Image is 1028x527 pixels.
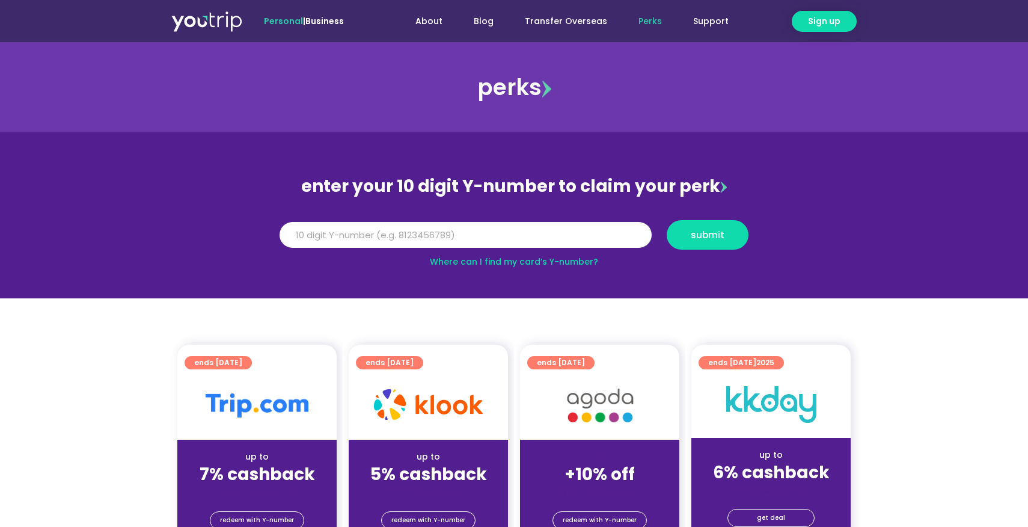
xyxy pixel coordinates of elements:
a: ends [DATE]2025 [699,356,784,369]
span: up to [589,451,611,463]
a: get deal [727,509,815,527]
a: About [400,10,458,32]
span: submit [691,230,724,239]
div: (for stays only) [701,484,841,496]
div: (for stays only) [530,485,670,498]
div: (for stays only) [187,485,327,498]
a: ends [DATE] [356,356,423,369]
nav: Menu [376,10,744,32]
div: up to [358,451,498,463]
form: Y Number [280,220,748,259]
a: Support [678,10,744,32]
span: Personal [264,15,303,27]
a: Blog [458,10,509,32]
a: Where can I find my card’s Y-number? [430,256,598,268]
div: (for stays only) [358,485,498,498]
strong: 5% cashback [370,463,487,486]
span: Sign up [808,15,840,28]
a: Sign up [792,11,857,32]
div: up to [187,451,327,463]
span: 2025 [756,357,774,368]
span: get deal [757,510,785,526]
span: ends [DATE] [194,356,242,369]
strong: 6% cashback [713,461,830,484]
input: 10 digit Y-number (e.g. 8123456789) [280,222,652,248]
strong: +10% off [564,463,635,486]
a: Transfer Overseas [509,10,623,32]
span: ends [DATE] [537,356,585,369]
button: submit [667,220,748,250]
a: Business [305,15,344,27]
a: Perks [623,10,678,32]
div: up to [701,449,841,461]
strong: 7% cashback [200,463,315,486]
a: ends [DATE] [527,356,595,369]
span: ends [DATE] [366,356,414,369]
div: enter your 10 digit Y-number to claim your perk [274,171,754,202]
span: | [264,15,344,27]
a: ends [DATE] [185,356,252,369]
span: ends [DATE] [708,356,774,369]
